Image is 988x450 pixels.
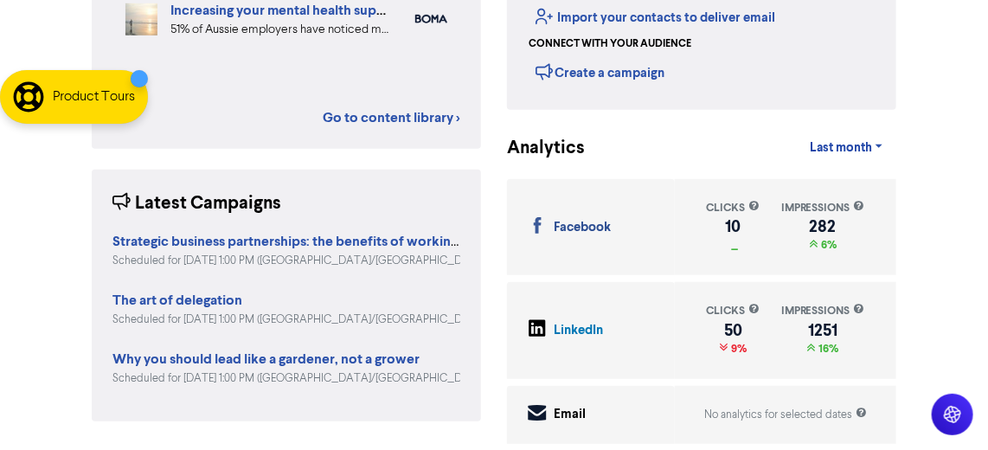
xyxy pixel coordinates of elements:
[816,342,839,356] span: 16%
[781,200,865,216] div: impressions
[170,21,389,39] div: 51% of Aussie employers have noticed more staff struggling with mental health. But very few have ...
[112,294,242,308] a: The art of delegation
[901,367,988,450] iframe: Chat Widget
[707,200,760,216] div: clicks
[781,303,865,319] div: impressions
[112,233,515,250] strong: Strategic business partnerships: the benefits of working together
[728,238,739,252] span: _
[728,342,747,356] span: 9%
[781,324,865,337] div: 1251
[415,15,447,24] img: boma
[170,2,497,19] a: Increasing your mental health support for employees
[818,238,837,252] span: 6%
[112,253,460,269] div: Scheduled for [DATE] 1:00 PM ([GEOGRAPHIC_DATA]/[GEOGRAPHIC_DATA])
[781,220,865,234] div: 282
[536,10,775,26] a: Import your contacts to deliver email
[112,350,420,368] strong: Why you should lead like a gardener, not a grower
[112,370,460,387] div: Scheduled for [DATE] 1:00 PM ([GEOGRAPHIC_DATA]/[GEOGRAPHIC_DATA])
[707,303,760,319] div: clicks
[707,220,760,234] div: 10
[796,131,896,165] a: Last month
[112,235,515,249] a: Strategic business partnerships: the benefits of working together
[810,140,872,156] span: Last month
[112,353,420,367] a: Why you should lead like a gardener, not a grower
[323,107,460,128] a: Go to content library >
[554,321,603,341] div: LinkedIn
[112,292,242,309] strong: The art of delegation
[112,190,281,217] div: Latest Campaigns
[112,312,460,328] div: Scheduled for [DATE] 1:00 PM ([GEOGRAPHIC_DATA]/[GEOGRAPHIC_DATA])
[554,405,586,425] div: Email
[704,407,867,423] div: No analytics for selected dates
[536,59,664,85] div: Create a campaign
[554,218,611,238] div: Facebook
[529,36,691,52] div: Connect with your audience
[707,324,760,337] div: 50
[507,135,550,162] div: Analytics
